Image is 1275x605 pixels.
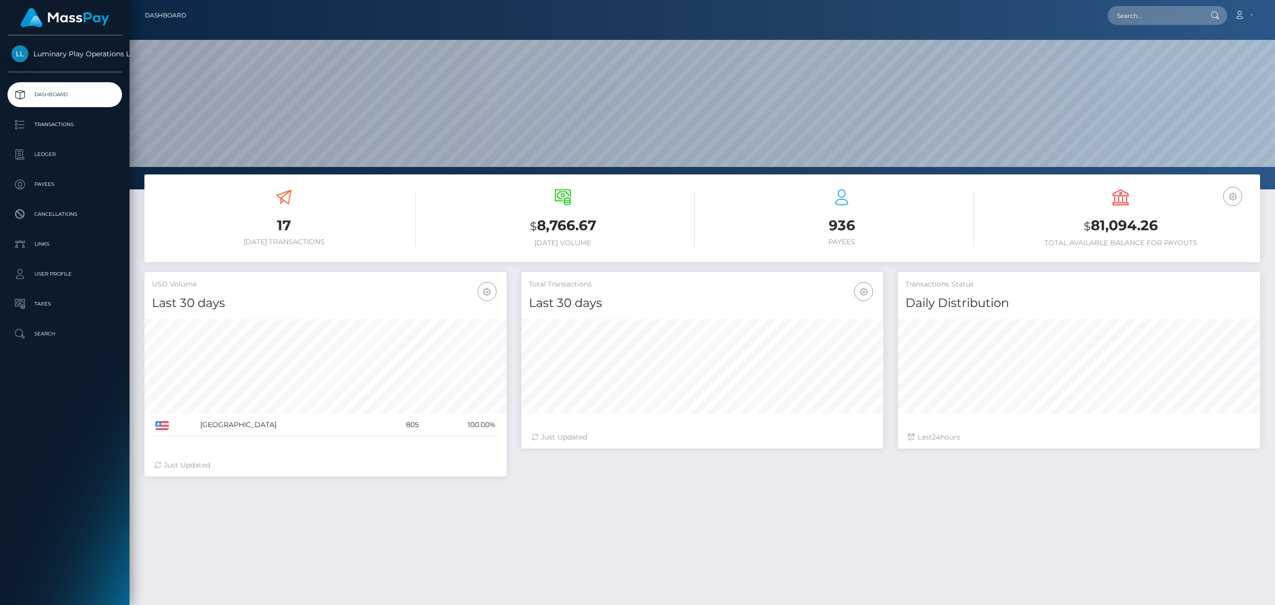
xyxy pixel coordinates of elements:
[710,238,974,246] h6: Payees
[989,239,1253,247] h6: Total Available Balance for Payouts
[908,432,1250,443] div: Last hours
[154,460,497,470] div: Just Updated
[529,280,876,290] h5: Total Transactions
[152,295,499,312] h4: Last 30 days
[7,321,122,346] a: Search
[7,262,122,287] a: User Profile
[7,49,122,58] span: Luminary Play Operations Limited
[11,326,118,341] p: Search
[422,414,499,437] td: 100.00%
[197,414,379,437] td: [GEOGRAPHIC_DATA]
[152,216,416,235] h3: 17
[7,202,122,227] a: Cancellations
[531,432,874,443] div: Just Updated
[379,414,423,437] td: 805
[710,216,974,235] h3: 936
[11,297,118,311] p: Taxes
[7,292,122,316] a: Taxes
[932,433,940,442] span: 24
[20,8,109,27] img: MassPay Logo
[1084,219,1091,233] small: $
[11,117,118,132] p: Transactions
[152,280,499,290] h5: USD Volume
[155,421,169,430] img: US.png
[529,295,876,312] h4: Last 30 days
[7,172,122,197] a: Payees
[11,177,118,192] p: Payees
[7,112,122,137] a: Transactions
[11,267,118,282] p: User Profile
[11,147,118,162] p: Ledger
[905,280,1253,290] h5: Transactions Status
[7,142,122,167] a: Ledger
[1108,6,1201,25] input: Search...
[11,237,118,252] p: Links
[7,232,122,257] a: Links
[530,219,537,233] small: $
[145,5,186,26] a: Dashboard
[431,239,695,247] h6: [DATE] Volume
[11,207,118,222] p: Cancellations
[989,216,1253,236] h3: 81,094.26
[431,216,695,236] h3: 8,766.67
[152,238,416,246] h6: [DATE] Transactions
[11,87,118,102] p: Dashboard
[905,295,1253,312] h4: Daily Distribution
[11,45,28,62] img: Luminary Play Operations Limited
[7,82,122,107] a: Dashboard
